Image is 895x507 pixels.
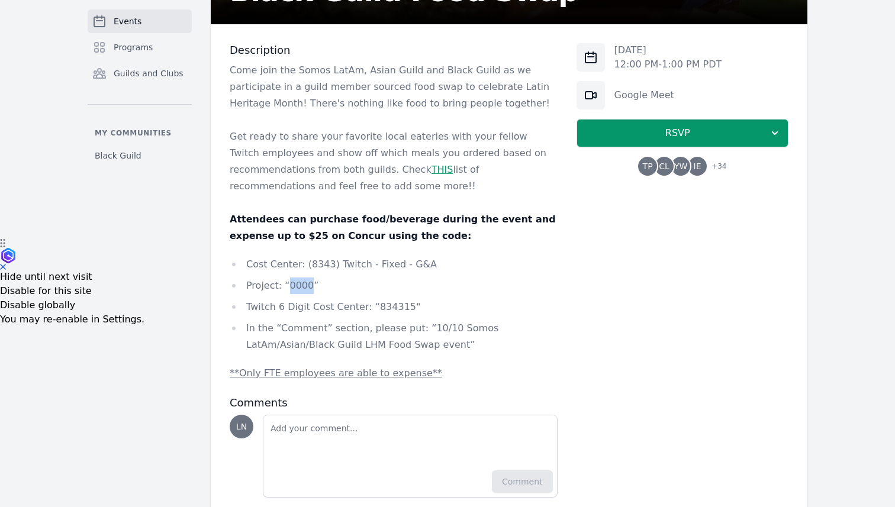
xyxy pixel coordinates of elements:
[88,62,192,85] a: Guilds and Clubs
[577,119,788,147] button: RSVP
[114,41,153,53] span: Programs
[88,9,192,166] nav: Sidebar
[236,422,247,431] span: LN
[694,162,701,170] span: IE
[230,128,558,195] p: Get ready to share your favorite local eateries with your fellow Twitch employees and show off wh...
[614,57,722,72] p: 12:00 PM - 1:00 PM PDT
[114,15,141,27] span: Events
[230,277,558,294] li: Project: “0000”
[230,396,558,410] h3: Comments
[230,256,558,273] li: Cost Center: (8343) Twitch - Fixed - G&A
[88,35,192,59] a: Programs
[432,164,453,175] a: THIS
[88,145,192,166] a: Black Guild
[587,126,769,140] span: RSVP
[230,320,558,353] li: In the “Comment” section, please put: “10/10 Somos LatAm/Asian/Black Guild LHM Food Swap event”
[88,128,192,138] p: My communities
[492,470,553,493] button: Comment
[88,9,192,33] a: Events
[230,62,558,112] p: Come join the Somos LatAm, Asian Guild and Black Guild as we participate in a guild member source...
[614,89,674,101] a: Google Meet
[614,43,722,57] p: [DATE]
[230,214,556,241] strong: Attendees can purchase food/beverage during the event and expense up to $25 on Concur using the c...
[674,162,687,170] span: YW
[114,67,183,79] span: Guilds and Clubs
[95,150,141,162] span: Black Guild
[704,159,726,176] span: + 34
[230,43,558,57] h3: Description
[230,299,558,315] li: Twitch 6 Digit Cost Center: “834315"
[230,367,442,379] u: **Only FTE employees are able to expense**
[643,162,653,170] span: TP
[659,162,669,170] span: CL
